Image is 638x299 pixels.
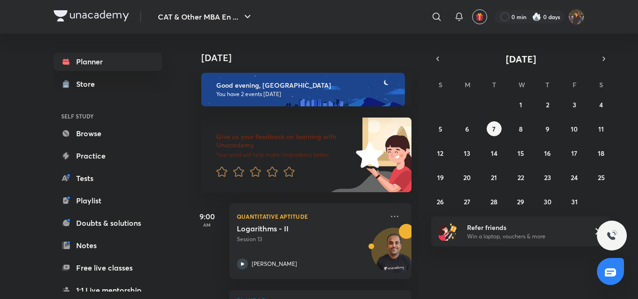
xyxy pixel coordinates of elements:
button: October 18, 2025 [594,146,609,160]
a: Planner [54,52,162,71]
button: CAT & Other MBA En ... [152,7,259,26]
a: Practice [54,146,162,165]
button: October 21, 2025 [487,170,502,185]
button: [DATE] [444,52,597,65]
button: October 4, 2025 [594,97,609,112]
abbr: October 15, 2025 [517,149,524,158]
abbr: October 16, 2025 [544,149,551,158]
abbr: October 6, 2025 [465,125,469,133]
button: October 23, 2025 [540,170,555,185]
abbr: October 21, 2025 [491,173,497,182]
button: October 26, 2025 [433,194,448,209]
h6: Good evening, [GEOGRAPHIC_DATA] [216,81,397,90]
img: referral [439,222,457,241]
abbr: October 13, 2025 [464,149,470,158]
button: October 3, 2025 [567,97,582,112]
button: October 19, 2025 [433,170,448,185]
abbr: October 7, 2025 [492,125,496,133]
button: October 10, 2025 [567,121,582,136]
button: October 31, 2025 [567,194,582,209]
abbr: Monday [465,80,470,89]
abbr: October 14, 2025 [491,149,497,158]
abbr: October 18, 2025 [598,149,604,158]
img: Company Logo [54,10,129,21]
p: [PERSON_NAME] [252,260,297,268]
abbr: October 12, 2025 [437,149,443,158]
span: [DATE] [506,53,536,65]
button: October 30, 2025 [540,194,555,209]
abbr: October 29, 2025 [517,197,524,206]
abbr: October 20, 2025 [463,173,471,182]
a: Doubts & solutions [54,214,162,232]
abbr: October 1, 2025 [519,100,522,109]
button: October 25, 2025 [594,170,609,185]
button: October 2, 2025 [540,97,555,112]
button: October 13, 2025 [460,146,475,160]
abbr: October 4, 2025 [599,100,603,109]
button: October 15, 2025 [513,146,528,160]
h5: 9:00 [188,211,226,222]
div: Store [76,78,100,90]
abbr: October 22, 2025 [517,173,524,182]
p: You have 2 events [DATE] [216,90,397,98]
abbr: October 28, 2025 [490,197,497,206]
abbr: October 24, 2025 [571,173,578,182]
button: October 20, 2025 [460,170,475,185]
abbr: October 26, 2025 [437,197,444,206]
h6: Give us your feedback on learning with Unacademy [216,132,353,149]
p: Session 13 [237,235,383,243]
img: avatar [475,13,484,21]
h5: Logarithms - II [237,224,353,233]
p: Win a laptop, vouchers & more [467,232,582,241]
h4: [DATE] [201,52,421,63]
abbr: Thursday [546,80,549,89]
abbr: October 9, 2025 [546,125,549,133]
abbr: October 25, 2025 [598,173,605,182]
button: October 7, 2025 [487,121,502,136]
img: streak [532,12,541,21]
img: Bhumika Varshney [568,9,584,25]
a: Browse [54,124,162,143]
button: October 29, 2025 [513,194,528,209]
abbr: October 11, 2025 [598,125,604,133]
a: Company Logo [54,10,129,24]
abbr: Sunday [439,80,442,89]
abbr: October 31, 2025 [571,197,578,206]
abbr: October 8, 2025 [519,125,523,133]
abbr: October 3, 2025 [573,100,576,109]
button: October 14, 2025 [487,146,502,160]
button: October 17, 2025 [567,146,582,160]
button: October 5, 2025 [433,121,448,136]
button: October 16, 2025 [540,146,555,160]
abbr: October 19, 2025 [437,173,444,182]
abbr: October 10, 2025 [571,125,578,133]
abbr: October 23, 2025 [544,173,551,182]
button: October 27, 2025 [460,194,475,209]
button: October 1, 2025 [513,97,528,112]
abbr: October 5, 2025 [439,125,442,133]
p: AM [188,222,226,228]
button: October 6, 2025 [460,121,475,136]
button: October 8, 2025 [513,121,528,136]
a: Tests [54,169,162,188]
a: Notes [54,236,162,255]
button: October 11, 2025 [594,121,609,136]
p: Your word will help make Unacademy better [216,151,353,159]
h6: Refer friends [467,223,582,232]
button: October 24, 2025 [567,170,582,185]
abbr: Tuesday [492,80,496,89]
h6: SELF STUDY [54,108,162,124]
abbr: October 17, 2025 [571,149,577,158]
abbr: October 2, 2025 [546,100,549,109]
img: Avatar [372,233,417,278]
img: feedback_image [324,118,411,192]
a: Store [54,75,162,93]
a: Free live classes [54,258,162,277]
abbr: Wednesday [518,80,525,89]
button: avatar [472,9,487,24]
abbr: Friday [573,80,576,89]
abbr: October 30, 2025 [544,197,552,206]
button: October 22, 2025 [513,170,528,185]
a: Playlist [54,191,162,210]
button: October 28, 2025 [487,194,502,209]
